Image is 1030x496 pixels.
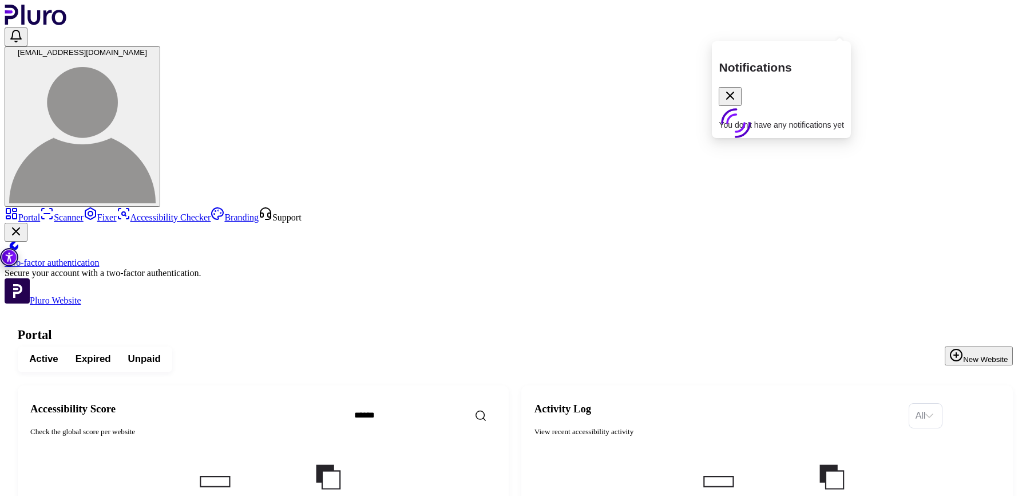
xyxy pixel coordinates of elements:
button: [EMAIL_ADDRESS][DOMAIN_NAME]Golan_yu@mail.tel-aviv.gov.il [5,46,160,207]
input: Search [346,404,530,427]
div: Secure your account with a two-factor authentication. [5,268,1025,278]
a: Portal [5,212,40,222]
a: Open Pluro Website [5,296,81,305]
div: Set sorting [909,403,943,428]
a: Open Support screen [259,212,302,222]
h1: Portal [18,328,1013,343]
div: You don't have any notifications yet [719,106,844,131]
button: New Website [945,347,1012,365]
a: Scanner [40,212,84,222]
h2: Notifications [719,58,844,77]
span: Expired [76,353,111,366]
span: Active [29,353,58,366]
a: Branding [211,212,259,222]
button: Open notifications, you have undefined new notifications [5,27,27,46]
a: Two-factor authentication [5,242,1025,268]
button: Close notification popover [719,87,742,106]
h2: Accessibility Score [30,403,337,416]
button: Unpaid [120,350,169,369]
div: View recent accessibility activity [534,427,900,438]
button: Close Two-factor authentication notification [5,223,27,242]
div: Two-factor authentication [5,258,1025,268]
button: Active [21,350,67,369]
a: Accessibility Checker [117,212,211,222]
a: Fixer [84,212,117,222]
span: [EMAIL_ADDRESS][DOMAIN_NAME] [18,48,147,57]
h2: Activity Log [534,403,900,416]
aside: Sidebar menu [5,207,1025,306]
button: Expired [67,350,120,369]
img: Golan_yu@mail.tel-aviv.gov.il [9,57,156,203]
span: Unpaid [128,353,161,366]
a: Logo [5,17,67,27]
div: Check the global score per website [30,427,337,438]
